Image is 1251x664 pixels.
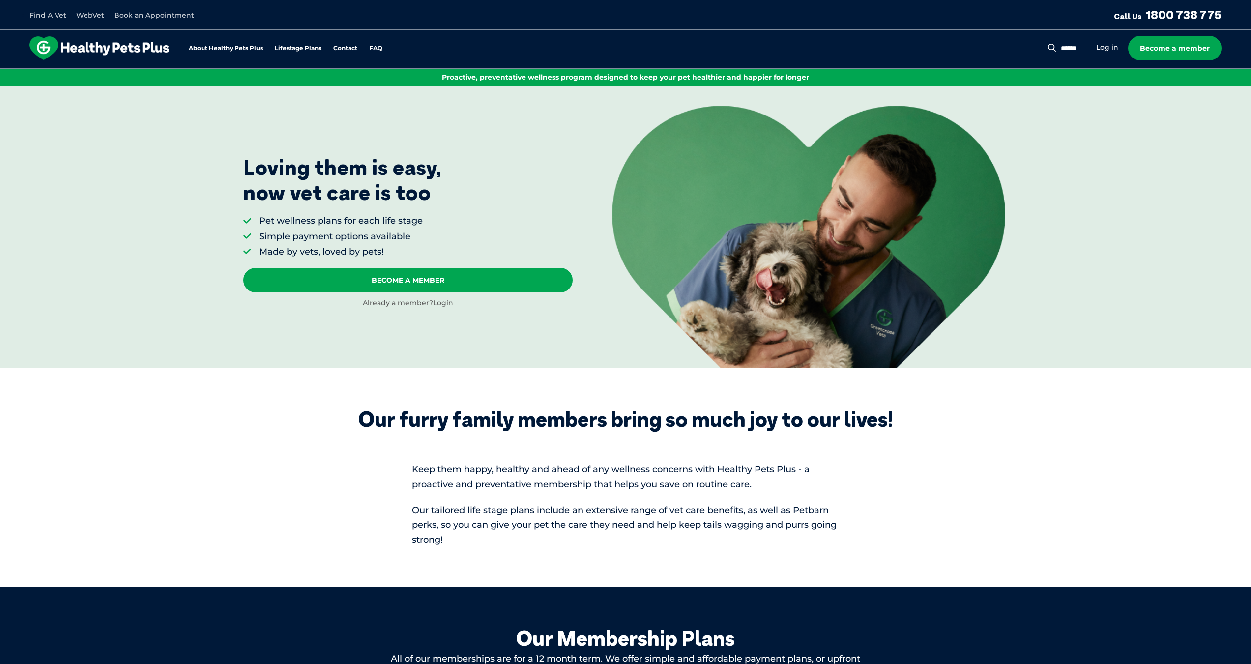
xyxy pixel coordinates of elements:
[29,36,169,60] img: hpp-logo
[442,73,809,82] span: Proactive, preventative wellness program designed to keep your pet healthier and happier for longer
[259,215,423,227] li: Pet wellness plans for each life stage
[369,45,382,52] a: FAQ
[1114,11,1142,21] span: Call Us
[412,464,810,490] span: Keep them happy, healthy and ahead of any wellness concerns with Healthy Pets Plus - a proactive ...
[612,106,1005,367] img: <p>Loving them is easy, <br /> now vet care is too</p>
[76,11,104,20] a: WebVet
[243,268,573,292] a: Become A Member
[189,45,263,52] a: About Healthy Pets Plus
[243,298,573,308] div: Already a member?
[333,45,357,52] a: Contact
[412,505,837,545] span: Our tailored life stage plans include an extensive range of vet care benefits, as well as Petbarn...
[29,11,66,20] a: Find A Vet
[1096,43,1118,52] a: Log in
[1128,36,1222,60] a: Become a member
[433,298,453,307] a: Login
[243,155,442,205] p: Loving them is easy, now vet care is too
[259,246,423,258] li: Made by vets, loved by pets!
[1114,7,1222,22] a: Call Us1800 738 775
[1046,43,1058,53] button: Search
[114,11,194,20] a: Book an Appointment
[380,626,872,651] div: Our Membership Plans
[275,45,321,52] a: Lifestage Plans
[358,407,893,432] div: Our furry family members bring so much joy to our lives!
[259,231,423,243] li: Simple payment options available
